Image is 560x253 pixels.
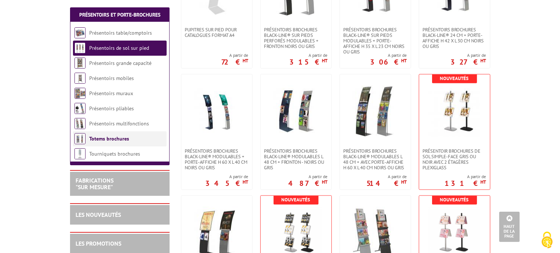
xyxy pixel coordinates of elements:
[429,86,480,137] img: Présentoir brochures de sol simple-face GRIS ou Noir avec 2 étagères PLEXIGLASS
[282,197,310,203] b: Nouveautés
[340,27,411,55] a: Présentoirs brochures Black-Line® sur pieds modulables + porte-affiche H 35 x L 23 cm Noirs ou Gris
[264,148,328,170] span: Présentoirs brochures Black-Line® modulables L 48 cm + fronton - Noirs ou gris
[74,88,86,99] img: Présentoirs muraux
[79,11,160,18] a: Présentoirs et Porte-brochures
[322,58,328,64] sup: HT
[322,179,328,185] sup: HT
[290,60,328,64] p: 315 €
[440,197,469,203] b: Nouveautés
[481,179,486,185] sup: HT
[89,45,149,51] a: Présentoirs de sol sur pied
[185,148,248,170] span: Présentoirs brochures Black-Line® modulables + porte-affiche H 60 x L 40 cm Noirs ou Gris
[419,148,490,170] a: Présentoir brochures de sol simple-face GRIS ou Noir avec 2 étagères PLEXIGLASS
[270,86,322,137] img: Présentoirs brochures Black-Line® modulables L 48 cm + fronton - Noirs ou gris
[74,73,86,84] img: Présentoirs mobiles
[89,30,152,36] a: Présentoirs table/comptoirs
[206,174,248,180] span: A partir de
[445,174,486,180] span: A partir de
[89,135,129,142] a: Totems brochures
[89,60,152,66] a: Présentoirs grande capacité
[222,52,248,58] span: A partir de
[367,174,407,180] span: A partir de
[185,27,248,38] span: Pupitres sur pied pour catalogues format A4
[499,212,520,242] a: Haut de la page
[89,150,140,157] a: Tourniquets brochures
[74,27,86,38] img: Présentoirs table/comptoirs
[89,105,134,112] a: Présentoirs pliables
[74,118,86,129] img: Présentoirs multifonctions
[74,103,86,114] img: Présentoirs pliables
[76,211,121,218] a: LES NOUVEAUTÉS
[289,174,328,180] span: A partir de
[74,133,86,144] img: Totems brochures
[74,58,86,69] img: Présentoirs grande capacité
[181,27,252,38] a: Pupitres sur pied pour catalogues format A4
[344,148,407,170] span: Présentoirs brochures Black-Line® modulables L 48 cm + avec porte-affiche H 60 x L 40 cm Noirs ou...
[423,148,486,170] span: Présentoir brochures de sol simple-face GRIS ou Noir avec 2 étagères PLEXIGLASS
[191,86,243,137] img: Présentoirs brochures Black-Line® modulables + porte-affiche H 60 x L 40 cm Noirs ou Gris
[340,148,411,170] a: Présentoirs brochures Black-Line® modulables L 48 cm + avec porte-affiche H 60 x L 40 cm Noirs ou...
[74,148,86,159] img: Tourniquets brochures
[401,58,407,64] sup: HT
[349,86,401,137] img: Présentoirs brochures Black-Line® modulables L 48 cm + avec porte-affiche H 60 x L 40 cm Noirs ou...
[367,181,407,186] p: 514 €
[481,58,486,64] sup: HT
[419,27,490,49] a: Présentoirs brochures Black-Line® 24 cm + porte-affiche H 42 x L 30 cm Noirs ou Gris
[243,58,248,64] sup: HT
[371,52,407,58] span: A partir de
[401,179,407,185] sup: HT
[76,240,121,247] a: LES PROMOTIONS
[264,27,328,49] span: Présentoirs brochures Black-Line® sur pieds perforés modulables + fronton Noirs ou Gris
[206,181,248,186] p: 345 €
[181,148,252,170] a: Présentoirs brochures Black-Line® modulables + porte-affiche H 60 x L 40 cm Noirs ou Gris
[534,228,560,253] button: Cookies (fenêtre modale)
[344,27,407,55] span: Présentoirs brochures Black-Line® sur pieds modulables + porte-affiche H 35 x L 23 cm Noirs ou Gris
[89,90,133,97] a: Présentoirs muraux
[451,60,486,64] p: 327 €
[440,75,469,82] b: Nouveautés
[89,75,134,82] a: Présentoirs mobiles
[243,179,248,185] sup: HT
[538,231,556,249] img: Cookies (fenêtre modale)
[222,60,248,64] p: 72 €
[74,42,86,53] img: Présentoirs de sol sur pied
[451,52,486,58] span: A partir de
[76,177,114,191] a: FABRICATIONS"Sur Mesure"
[289,181,328,186] p: 487 €
[371,60,407,64] p: 306 €
[423,27,486,49] span: Présentoirs brochures Black-Line® 24 cm + porte-affiche H 42 x L 30 cm Noirs ou Gris
[261,148,331,170] a: Présentoirs brochures Black-Line® modulables L 48 cm + fronton - Noirs ou gris
[290,52,328,58] span: A partir de
[261,27,331,49] a: Présentoirs brochures Black-Line® sur pieds perforés modulables + fronton Noirs ou Gris
[89,120,149,127] a: Présentoirs multifonctions
[445,181,486,186] p: 131 €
